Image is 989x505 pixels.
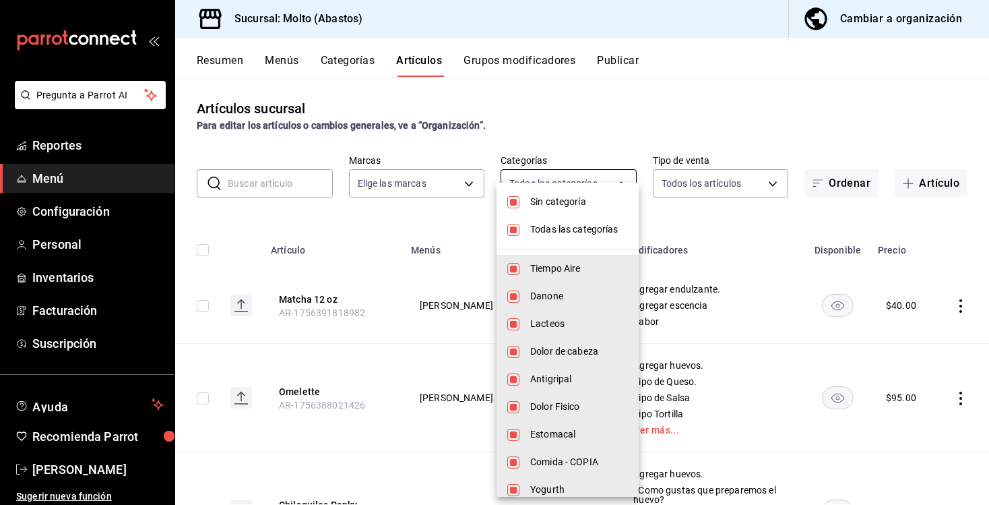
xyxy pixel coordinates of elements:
span: Sin categoría [530,195,628,209]
span: Danone [530,289,628,303]
span: Antigripal [530,372,628,386]
span: Estomacal [530,427,628,442]
span: Yogurth [530,483,628,497]
span: Todas las categorías [530,222,628,237]
span: Lacteos [530,317,628,331]
span: Dolor de cabeza [530,345,628,359]
span: Tiempo Aire [530,262,628,276]
span: Comida - COPIA [530,455,628,469]
span: Dolor Fisico [530,400,628,414]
